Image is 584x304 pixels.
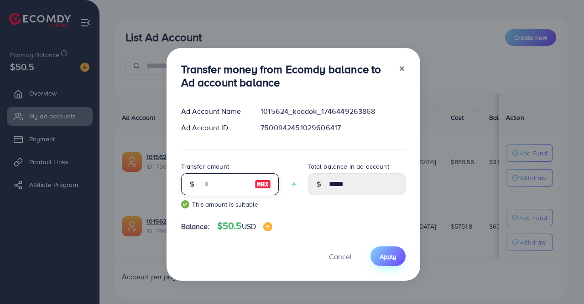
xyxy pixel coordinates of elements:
[174,106,254,117] div: Ad Account Name
[380,252,396,261] span: Apply
[174,123,254,133] div: Ad Account ID
[329,251,352,261] span: Cancel
[242,221,256,231] span: USD
[370,246,406,266] button: Apply
[181,162,229,171] label: Transfer amount
[255,179,271,190] img: image
[181,221,210,232] span: Balance:
[253,106,412,117] div: 1015624_koadok_1746449263868
[308,162,389,171] label: Total balance in ad account
[217,220,272,232] h4: $50.5
[181,200,279,209] small: This amount is suitable
[181,200,189,208] img: guide
[318,246,363,266] button: Cancel
[181,63,391,89] h3: Transfer money from Ecomdy balance to Ad account balance
[253,123,412,133] div: 7500942451029606417
[263,222,272,231] img: image
[545,263,577,297] iframe: Chat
